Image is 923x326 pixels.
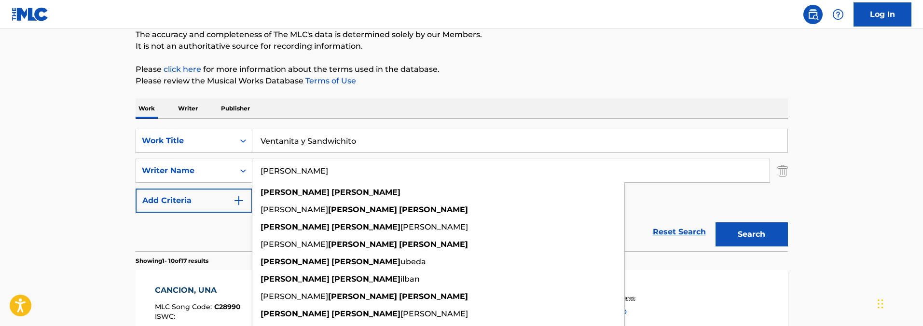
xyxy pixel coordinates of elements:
[261,188,330,197] strong: [PERSON_NAME]
[136,64,788,75] p: Please for more information about the terms used in the database.
[155,285,241,296] div: CANCION, UNA
[136,257,208,265] p: Showing 1 - 10 of 17 results
[400,222,468,231] span: [PERSON_NAME]
[399,292,468,301] strong: [PERSON_NAME]
[136,41,788,52] p: It is not an authoritative source for recording information.
[331,309,400,318] strong: [PERSON_NAME]
[261,205,328,214] span: [PERSON_NAME]
[399,240,468,249] strong: [PERSON_NAME]
[807,9,819,20] img: search
[803,5,823,24] a: Public Search
[331,188,400,197] strong: [PERSON_NAME]
[648,221,711,243] a: Reset Search
[854,2,911,27] a: Log In
[777,159,788,183] img: Delete Criterion
[136,189,252,213] button: Add Criteria
[155,302,214,311] span: MLC Song Code :
[261,222,330,231] strong: [PERSON_NAME]
[175,98,201,119] p: Writer
[136,98,158,119] p: Work
[136,129,788,251] form: Search Form
[875,280,923,326] iframe: Chat Widget
[828,5,848,24] div: Help
[878,289,883,318] div: Drag
[142,165,229,177] div: Writer Name
[136,29,788,41] p: The accuracy and completeness of The MLC's data is determined solely by our Members.
[12,7,49,21] img: MLC Logo
[261,257,330,266] strong: [PERSON_NAME]
[164,65,201,74] a: click here
[303,76,356,85] a: Terms of Use
[328,292,397,301] strong: [PERSON_NAME]
[331,222,400,231] strong: [PERSON_NAME]
[218,98,253,119] p: Publisher
[261,274,330,284] strong: [PERSON_NAME]
[233,195,245,206] img: 9d2ae6d4665cec9f34b9.svg
[716,222,788,246] button: Search
[400,274,420,284] span: ilban
[399,205,468,214] strong: [PERSON_NAME]
[328,240,397,249] strong: [PERSON_NAME]
[155,312,178,321] span: ISWC :
[400,309,468,318] span: [PERSON_NAME]
[261,292,328,301] span: [PERSON_NAME]
[400,257,426,266] span: ubeda
[142,135,229,147] div: Work Title
[261,309,330,318] strong: [PERSON_NAME]
[261,240,328,249] span: [PERSON_NAME]
[832,9,844,20] img: help
[331,274,400,284] strong: [PERSON_NAME]
[214,302,241,311] span: C28990
[331,257,400,266] strong: [PERSON_NAME]
[328,205,397,214] strong: [PERSON_NAME]
[136,75,788,87] p: Please review the Musical Works Database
